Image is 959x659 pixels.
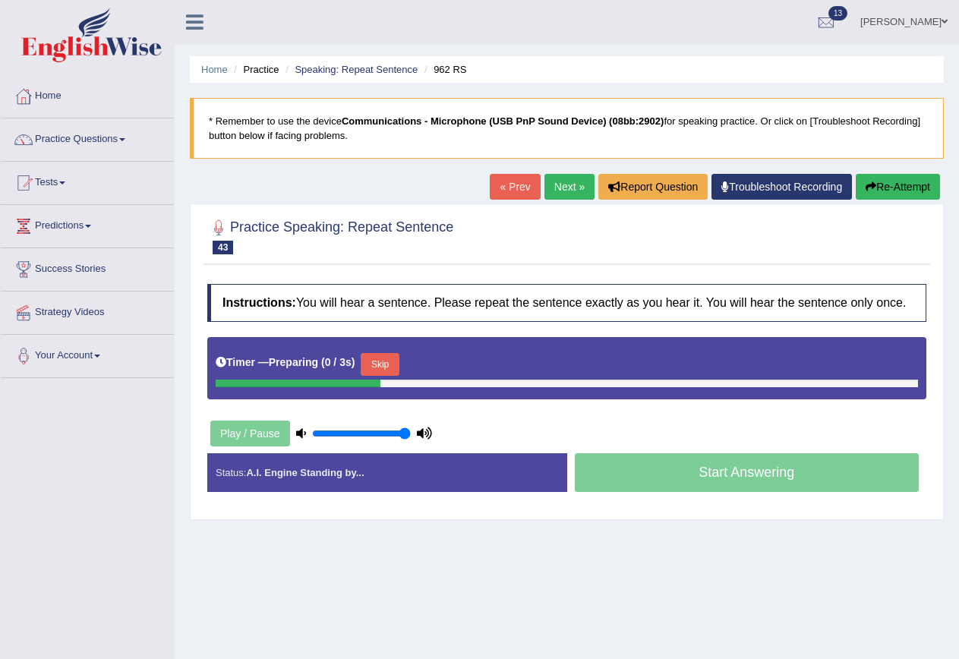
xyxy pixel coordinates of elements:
button: Skip [361,353,399,376]
a: Strategy Videos [1,292,174,329]
b: Preparing [269,356,318,368]
a: Practice Questions [1,118,174,156]
h5: Timer — [216,357,355,368]
b: 0 / 3s [325,356,352,368]
span: 13 [828,6,847,20]
a: Speaking: Repeat Sentence [295,64,418,75]
a: Home [1,75,174,113]
div: Status: [207,453,567,492]
a: Predictions [1,205,174,243]
span: 43 [213,241,233,254]
a: « Prev [490,174,540,200]
strong: A.I. Engine Standing by... [246,467,364,478]
a: Troubleshoot Recording [711,174,852,200]
a: Tests [1,162,174,200]
a: Next » [544,174,595,200]
a: Your Account [1,335,174,373]
h4: You will hear a sentence. Please repeat the sentence exactly as you hear it. You will hear the se... [207,284,926,322]
blockquote: * Remember to use the device for speaking practice. Or click on [Troubleshoot Recording] button b... [190,98,944,159]
li: 962 RS [421,62,467,77]
button: Re-Attempt [856,174,940,200]
b: ) [352,356,355,368]
b: Instructions: [222,296,296,309]
a: Success Stories [1,248,174,286]
b: ( [321,356,325,368]
li: Practice [230,62,279,77]
button: Report Question [598,174,708,200]
b: Communications - Microphone (USB PnP Sound Device) (08bb:2902) [342,115,664,127]
h2: Practice Speaking: Repeat Sentence [207,216,453,254]
a: Home [201,64,228,75]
